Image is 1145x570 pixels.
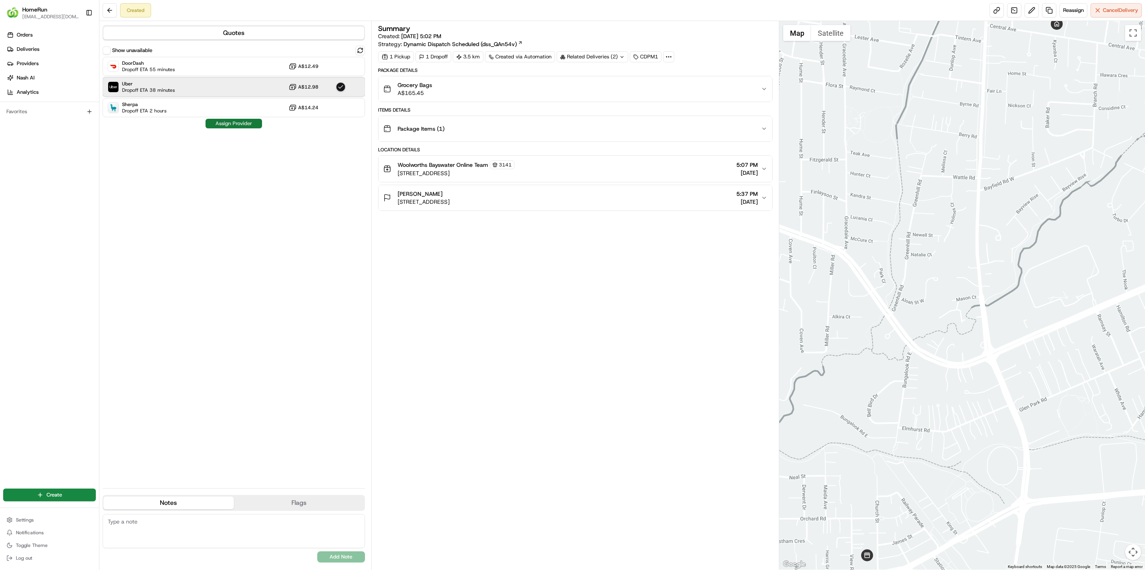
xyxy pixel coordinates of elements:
img: Uber [108,82,118,92]
button: Create [3,489,96,501]
button: [PERSON_NAME][STREET_ADDRESS]5:37 PM[DATE] [378,185,772,211]
button: CancelDelivery [1091,3,1142,17]
span: DoorDash [122,60,175,66]
span: Package Items ( 1 ) [398,125,444,133]
span: Orders [17,31,33,39]
span: 3141 [499,162,512,168]
span: [DATE] [736,198,758,206]
span: Settings [16,517,34,523]
div: Location Details [378,147,772,153]
div: Strategy: [378,40,523,48]
a: Created via Automation [485,51,555,62]
a: Dynamic Dispatch Scheduled (dss_QAn54v) [404,40,523,48]
button: A$12.49 [289,62,318,70]
span: Sherpa [122,101,167,108]
span: Uber [122,81,175,87]
button: Quotes [103,27,364,39]
span: Grocery Bags [398,81,432,89]
span: 5:07 PM [736,161,758,169]
button: Grocery BagsA$165.45 [378,76,772,102]
button: Map camera controls [1125,544,1141,560]
button: Toggle fullscreen view [1125,25,1141,41]
div: Favorites [3,105,96,118]
span: A$12.98 [298,84,318,90]
span: A$165.45 [398,89,432,97]
div: Items Details [378,107,772,113]
img: Sherpa [108,102,118,113]
a: Terms (opens in new tab) [1095,564,1106,569]
span: 5:37 PM [736,190,758,198]
div: 1 Dropoff [415,51,451,62]
span: Dynamic Dispatch Scheduled (dss_QAn54v) [404,40,517,48]
div: Related Deliveries (2) [557,51,628,62]
span: Woolworths Bayswater Online Team [398,161,488,169]
span: [DATE] 5:02 PM [401,33,441,40]
span: [DATE] [736,169,758,177]
button: Flags [234,497,364,509]
span: Toggle Theme [16,542,48,549]
button: Toggle Theme [3,540,96,551]
span: [PERSON_NAME] [398,190,442,198]
span: Reassign [1063,7,1084,14]
label: Show unavailable [112,47,152,54]
button: A$14.24 [289,104,318,112]
button: Notifications [3,527,96,538]
span: A$14.24 [298,104,318,111]
a: Open this area in Google Maps (opens a new window) [781,559,807,570]
button: Notes [103,497,234,509]
span: Cancel Delivery [1103,7,1138,14]
span: Notifications [16,529,44,536]
button: Show satellite imagery [811,25,850,41]
span: A$12.49 [298,63,318,70]
a: Analytics [3,86,99,99]
button: HomeRun [22,6,47,14]
a: Deliveries [3,43,99,56]
span: Nash AI [17,74,35,81]
span: Dropoff ETA 2 hours [122,108,167,114]
button: Woolworths Bayswater Online Team3141[STREET_ADDRESS]5:07 PM[DATE] [378,156,772,182]
span: Created: [378,32,441,40]
h3: Summary [378,25,410,32]
span: Analytics [17,89,39,96]
span: Dropoff ETA 55 minutes [122,66,175,73]
span: [STREET_ADDRESS] [398,198,450,206]
span: [STREET_ADDRESS] [398,169,514,177]
img: Google [781,559,807,570]
button: HomeRunHomeRun[EMAIL_ADDRESS][DOMAIN_NAME] [3,3,82,22]
span: Map data ©2025 Google [1047,564,1090,569]
a: Nash AI [3,71,99,84]
button: Package Items (1) [378,116,772,141]
a: Orders [3,29,99,41]
span: Providers [17,60,39,67]
img: DoorDash [108,61,118,71]
a: Report a map error [1111,564,1143,569]
span: Dropoff ETA 38 minutes [122,87,175,93]
div: CDPM1 [630,51,662,62]
div: 3.5 km [453,51,483,62]
button: Assign Provider [206,119,262,128]
span: Log out [16,555,32,561]
div: Package Details [378,67,772,73]
button: Settings [3,514,96,526]
span: Create [47,491,62,499]
button: A$12.98 [289,83,318,91]
button: Keyboard shortcuts [1008,564,1042,570]
div: 1 Pickup [378,51,414,62]
img: HomeRun [6,6,19,19]
span: Deliveries [17,46,39,53]
button: Log out [3,553,96,564]
a: Providers [3,57,99,70]
button: Reassign [1060,3,1087,17]
button: Show street map [783,25,811,41]
button: [EMAIL_ADDRESS][DOMAIN_NAME] [22,14,79,20]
